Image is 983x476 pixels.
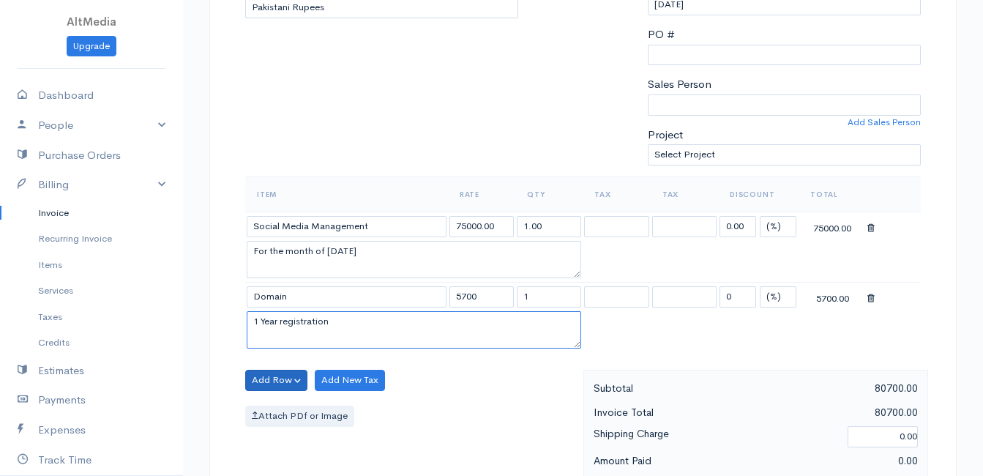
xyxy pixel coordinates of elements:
input: Item Name [247,286,446,308]
label: Project [648,127,683,144]
div: Amount Paid [586,452,756,470]
th: Tax [583,176,650,212]
th: Rate [448,176,515,212]
button: Add New Tax [315,370,385,391]
label: Attach PDf or Image [245,406,354,427]
label: PO # [648,26,675,43]
button: Add Row [245,370,307,391]
div: Invoice Total [586,404,756,422]
span: AltMedia [67,15,116,29]
div: 5700.00 [800,288,864,306]
div: 80700.00 [755,379,925,398]
div: 80700.00 [755,404,925,422]
div: Shipping Charge [586,425,841,449]
div: Subtotal [586,379,756,398]
th: Tax [651,176,718,212]
th: Item [245,176,448,212]
a: Upgrade [67,36,116,57]
a: Add Sales Person [848,116,921,129]
th: Discount [718,176,799,212]
div: 0.00 [755,452,925,470]
th: Total [799,176,866,212]
input: Item Name [247,216,446,237]
div: 75000.00 [800,217,864,236]
label: Sales Person [648,76,711,93]
th: Qty [515,176,583,212]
